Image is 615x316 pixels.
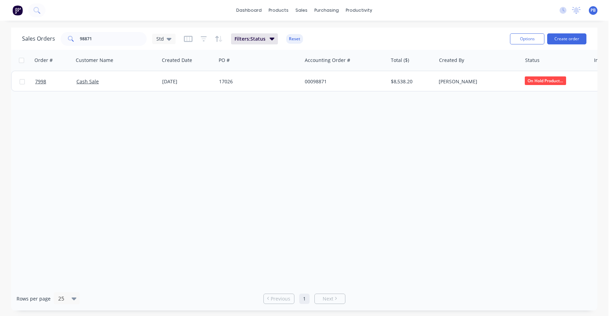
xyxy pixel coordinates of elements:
[439,57,464,64] div: Created By
[12,5,23,15] img: Factory
[17,295,51,302] span: Rows per page
[591,7,596,13] span: PB
[323,295,333,302] span: Next
[299,294,310,304] a: Page 1 is your current page
[234,35,265,42] span: Filters: Status
[311,5,342,15] div: purchasing
[525,57,540,64] div: Status
[76,78,99,85] a: Cash Sale
[35,78,46,85] span: 7998
[391,78,431,85] div: $8,538.20
[342,5,376,15] div: productivity
[271,295,290,302] span: Previous
[219,78,295,85] div: 17026
[76,57,113,64] div: Customer Name
[162,57,192,64] div: Created Date
[292,5,311,15] div: sales
[439,78,515,85] div: [PERSON_NAME]
[34,57,53,64] div: Order #
[305,57,350,64] div: Accounting Order #
[35,71,76,92] a: 7998
[264,295,294,302] a: Previous page
[510,33,544,44] button: Options
[233,5,265,15] a: dashboard
[219,57,230,64] div: PO #
[547,33,586,44] button: Create order
[265,5,292,15] div: products
[231,33,278,44] button: Filters:Status
[525,76,566,85] span: On Hold Product...
[80,32,147,46] input: Search...
[156,35,164,42] span: Std
[261,294,348,304] ul: Pagination
[391,57,409,64] div: Total ($)
[22,35,55,42] h1: Sales Orders
[162,78,213,85] div: [DATE]
[286,34,303,44] button: Reset
[315,295,345,302] a: Next page
[305,78,381,85] div: 00098871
